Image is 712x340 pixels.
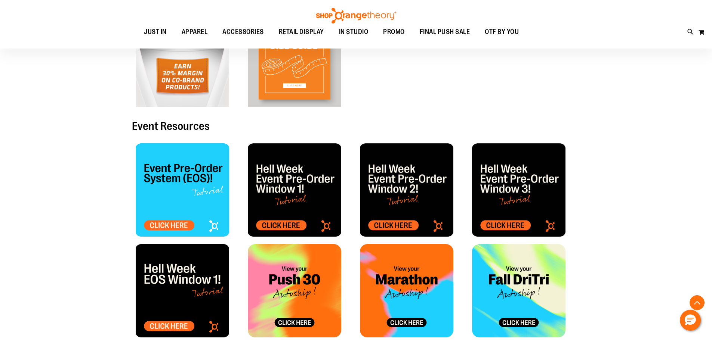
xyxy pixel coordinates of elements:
[690,295,705,310] button: Back To Top
[680,310,701,331] button: Hello, have a question? Let’s chat.
[136,24,174,41] a: JUST IN
[472,143,565,237] img: OTF - Studio Sale Tile
[248,143,341,237] img: OTF - Studio Sale Tile
[420,24,470,40] span: FINAL PUSH SALE
[132,120,580,132] h2: Event Resources
[271,24,332,41] a: RETAIL DISPLAY
[182,24,208,40] span: APPAREL
[332,24,376,40] a: IN STUDIO
[485,24,519,40] span: OTF BY YOU
[383,24,405,40] span: PROMO
[477,24,526,41] a: OTF BY YOU
[339,24,369,40] span: IN STUDIO
[360,143,453,237] img: OTF - Studio Sale Tile
[279,24,324,40] span: RETAIL DISPLAY
[472,244,565,337] img: FALL DRI TRI_Allocation Tile
[222,24,264,40] span: ACCESSORIES
[144,24,167,40] span: JUST IN
[376,24,412,41] a: PROMO
[174,24,215,41] a: APPAREL
[315,8,397,24] img: Shop Orangetheory
[136,14,229,107] img: OTF Tile - Co Brand Marketing
[215,24,271,41] a: ACCESSORIES
[360,244,453,337] img: OTF Tile - Marathon Marketing
[136,244,229,337] img: HELLWEEK_Allocation Tile
[412,24,478,41] a: FINAL PUSH SALE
